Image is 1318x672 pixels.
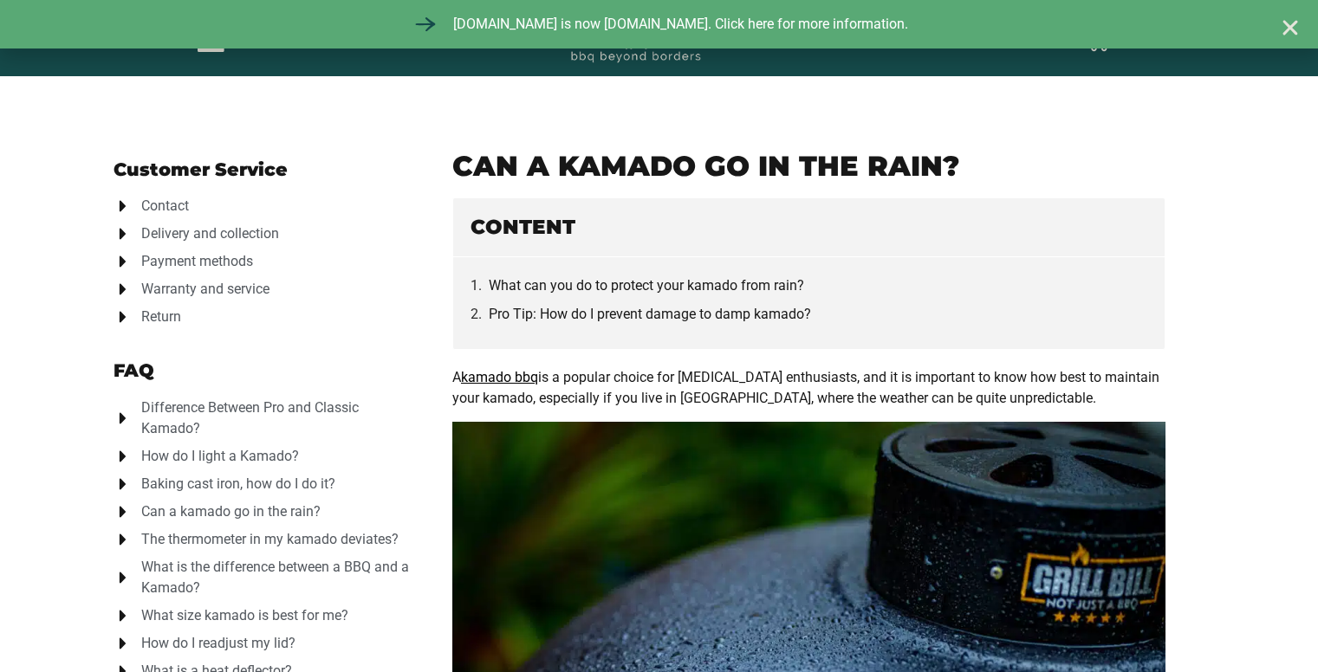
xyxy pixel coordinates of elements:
span: Difference Between Pro and Classic Kamado? [137,397,418,439]
span: Baking cast iron, how do I do it? [137,474,335,494]
span: What is the difference between a BBQ and a Kamado? [137,557,418,598]
h2: Customer Service [114,161,418,179]
a: Warranty and service [114,279,418,300]
a: What is the difference between a BBQ and a Kamado? [114,557,418,598]
span: Payment methods [137,251,253,272]
span: The thermometer in my kamado deviates? [137,529,399,550]
span: Delivery and collection [137,223,279,244]
a: Close [1280,17,1301,38]
a: Delivery and collection [114,223,418,244]
a: Return [114,307,418,327]
span: Contact [137,196,189,216]
a: Pro Tip: How do I prevent damage to damp kamado? [489,303,811,325]
h2: FAQ [114,362,418,380]
h1: Can a kamado go in the rain? [452,152,1165,180]
a: The thermometer in my kamado deviates? [114,529,418,550]
a: kamado bbq [461,369,538,385]
a: Can a kamado go in the rain? [114,501,418,522]
a: Payment methods [114,251,418,272]
h4: Content [471,216,1147,240]
a: What can you do to protect your kamado from rain? [489,275,804,296]
a: How do I light a Kamado? [114,446,418,467]
a: [DOMAIN_NAME] is now [DOMAIN_NAME]. Click here for more information. [410,9,908,40]
span: How do I light a Kamado? [137,446,299,467]
span: Warranty and service [137,279,269,300]
a: Contact [114,196,418,216]
span: Can a kamado go in the rain? [137,501,321,522]
a: Difference Between Pro and Classic Kamado? [114,397,418,439]
span: How do I readjust my lid? [137,633,295,654]
p: A is a popular choice for [MEDICAL_DATA] enthusiasts, and it is important to know how best to mai... [452,367,1165,409]
a: Baking cast iron, how do I do it? [114,474,418,494]
a: What size kamado is best for me? [114,605,418,626]
span: What size kamado is best for me? [137,605,348,626]
a: How do I readjust my lid? [114,633,418,654]
span: [DOMAIN_NAME] is now [DOMAIN_NAME]. Click here for more information. [449,14,908,35]
span: Return [137,307,181,327]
